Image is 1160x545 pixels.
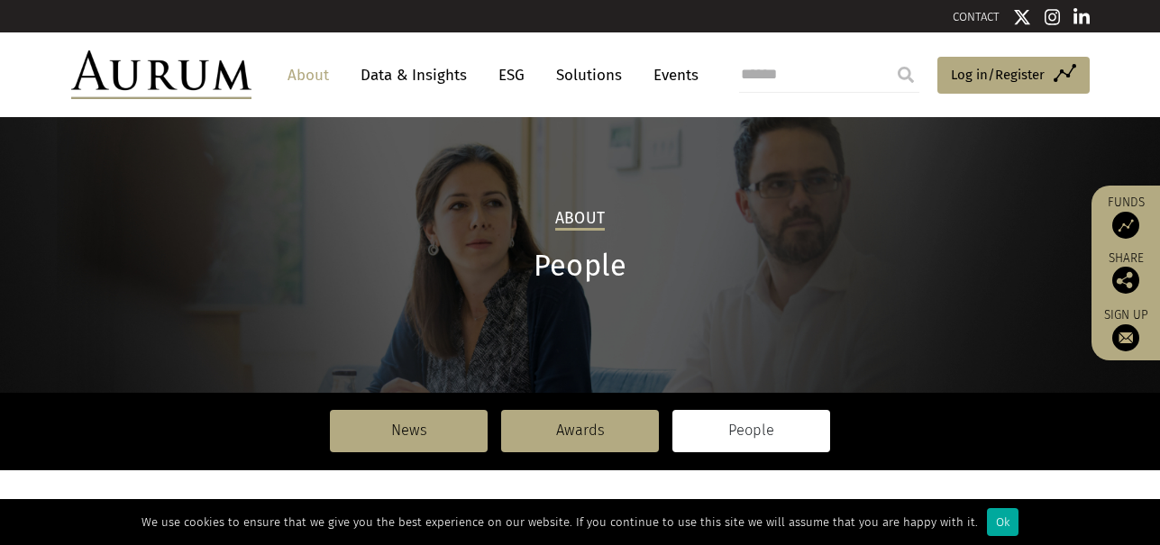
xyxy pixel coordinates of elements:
a: Log in/Register [937,57,1090,95]
img: Access Funds [1112,212,1139,239]
img: Linkedin icon [1073,8,1090,26]
a: Events [644,59,699,92]
img: Instagram icon [1045,8,1061,26]
input: Submit [888,57,924,93]
img: Share this post [1112,267,1139,294]
a: About [279,59,338,92]
a: Sign up [1101,307,1151,351]
a: ESG [489,59,534,92]
a: Awards [501,410,659,451]
div: Share [1101,252,1151,294]
a: Solutions [547,59,631,92]
img: Twitter icon [1013,8,1031,26]
h2: About [555,209,605,231]
a: Funds [1101,195,1151,239]
div: Ok [987,508,1018,536]
span: Log in/Register [951,64,1045,86]
img: Aurum [71,50,251,99]
a: CONTACT [953,10,1000,23]
a: Data & Insights [352,59,476,92]
h1: People [71,249,1090,284]
a: News [330,410,488,451]
a: People [672,410,830,451]
img: Sign up to our newsletter [1112,324,1139,351]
